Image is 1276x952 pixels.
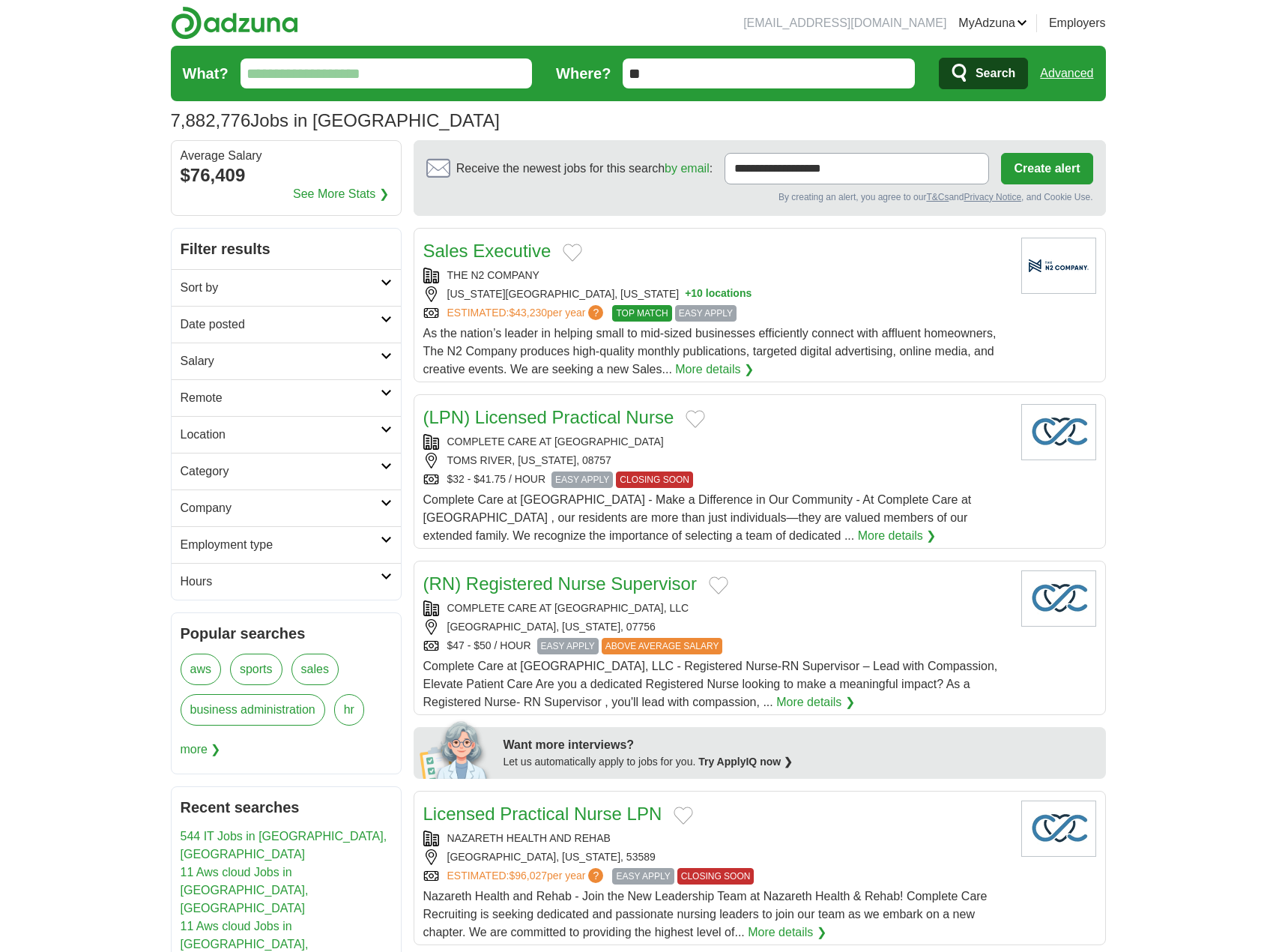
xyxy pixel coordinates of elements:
a: Sales Executive [423,241,551,261]
button: +10 locations [685,286,752,302]
a: Advanced [1040,58,1093,88]
div: By creating an alert, you agree to our and , and Cookie Use. [426,190,1093,203]
a: Date posted [172,306,401,343]
img: apply-iq-scientist.png [420,719,492,779]
img: Company logo [1021,570,1096,627]
span: Search [976,58,1015,88]
div: [GEOGRAPHIC_DATA], [US_STATE], 07756 [423,619,1009,635]
div: $32 - $41.75 / HOUR [423,472,1009,488]
span: ? [588,305,603,320]
span: more ❯ [181,735,221,765]
label: Where? [556,62,611,85]
a: (LPN) Licensed Practical Nurse [423,407,674,427]
button: Add to favorite jobs [674,807,693,825]
span: EASY APPLY [675,305,737,322]
h2: Remote [181,389,381,407]
a: Employers [1049,14,1106,32]
span: Receive the newest jobs for this search : [456,160,713,178]
a: hr [334,694,364,726]
a: sports [230,654,282,685]
div: $47 - $50 / HOUR [423,638,1009,654]
h2: Popular searches [181,622,392,645]
span: $43,230 [509,307,547,319]
div: NAZARETH HEALTH AND REHAB [423,831,1009,846]
a: More details ❯ [858,527,937,545]
button: Add to favorite jobs [686,410,705,428]
span: Complete Care at [GEOGRAPHIC_DATA], LLC - Registered Nurse-RN Supervisor – Lead with Compassion, ... [423,660,998,708]
div: Average Salary [181,150,392,162]
h2: Recent searches [181,796,392,819]
a: Category [172,453,401,489]
span: EASY APPLY [551,472,613,488]
div: THE N2 COMPANY [423,268,1009,283]
img: Company logo [1021,238,1096,294]
img: Company logo [1021,801,1096,857]
label: What? [183,62,229,85]
a: Sort by [172,269,401,306]
a: Company [172,489,401,526]
span: Nazareth Health and Rehab - Join the New Leadership Team at Nazareth Health & Rehab! Complete Car... [423,890,988,939]
h2: Filter results [172,229,401,269]
a: Try ApplyIQ now ❯ [698,756,793,768]
span: + [685,286,691,302]
a: Privacy Notice [964,192,1021,202]
a: Licensed Practical Nurse LPN [423,804,662,824]
a: ESTIMATED:$96,027per year? [447,868,607,885]
span: Complete Care at [GEOGRAPHIC_DATA] - Make a Difference in Our Community - At Complete Care at [GE... [423,493,972,542]
a: MyAdzuna [958,14,1027,32]
span: TOP MATCH [612,305,671,322]
h2: Date posted [181,316,381,334]
a: 544 IT Jobs in [GEOGRAPHIC_DATA], [GEOGRAPHIC_DATA] [181,830,387,861]
a: Remote [172,379,401,416]
h2: Category [181,463,381,480]
a: Location [172,416,401,453]
li: [EMAIL_ADDRESS][DOMAIN_NAME] [743,14,946,32]
a: Hours [172,563,401,600]
h2: Salary [181,352,381,370]
a: See More Stats ❯ [293,185,389,203]
button: Add to favorite jobs [563,244,582,262]
h2: Hours [181,573,381,591]
div: [US_STATE][GEOGRAPHIC_DATA], [US_STATE] [423,286,1009,302]
a: More details ❯ [776,693,855,711]
div: $76,409 [181,162,392,189]
div: [GEOGRAPHIC_DATA], [US_STATE], 53589 [423,849,1009,865]
span: CLOSING SOON [616,472,693,488]
a: Salary [172,343,401,379]
div: Want more interviews? [504,736,1097,754]
a: More details ❯ [675,361,754,379]
img: Adzuna logo [171,6,298,40]
div: COMPLETE CARE AT [GEOGRAPHIC_DATA], LLC [423,600,1009,616]
h2: Location [181,426,381,444]
span: ABOVE AVERAGE SALARY [602,638,723,654]
span: CLOSING SOON [677,868,755,885]
h2: Sort by [181,279,381,297]
a: More details ❯ [748,924,826,942]
span: EASY APPLY [612,868,674,885]
a: Employment type [172,526,401,563]
a: sales [291,654,339,685]
button: Add to favorite jobs [709,576,728,594]
a: ESTIMATED:$43,230per year? [447,305,607,322]
div: TOMS RIVER, [US_STATE], 08757 [423,453,1009,469]
span: ? [588,868,603,883]
a: aws [181,654,221,685]
h2: Employment type [181,536,381,554]
img: Company logo [1021,404,1096,460]
button: Create alert [1001,153,1092,184]
a: business administration [181,694,325,726]
span: EASY APPLY [537,638,599,654]
span: $96,027 [509,870,547,882]
a: (RN) Registered Nurse Supervisor [423,573,697,594]
button: Search [939,58,1028,89]
h1: Jobs in [GEOGRAPHIC_DATA] [171,110,500,130]
span: 7,882,776 [171,107,251,134]
span: As the nation’s leader in helping small to mid-sized businesses efficiently connect with affluent... [423,327,997,376]
a: by email [665,162,710,175]
div: Let us automatically apply to jobs for you. [504,754,1097,770]
a: T&Cs [926,192,949,202]
a: 11 Aws cloud Jobs in [GEOGRAPHIC_DATA], [GEOGRAPHIC_DATA] [181,866,309,915]
div: COMPLETE CARE AT [GEOGRAPHIC_DATA] [423,434,1009,450]
h2: Company [181,499,381,517]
